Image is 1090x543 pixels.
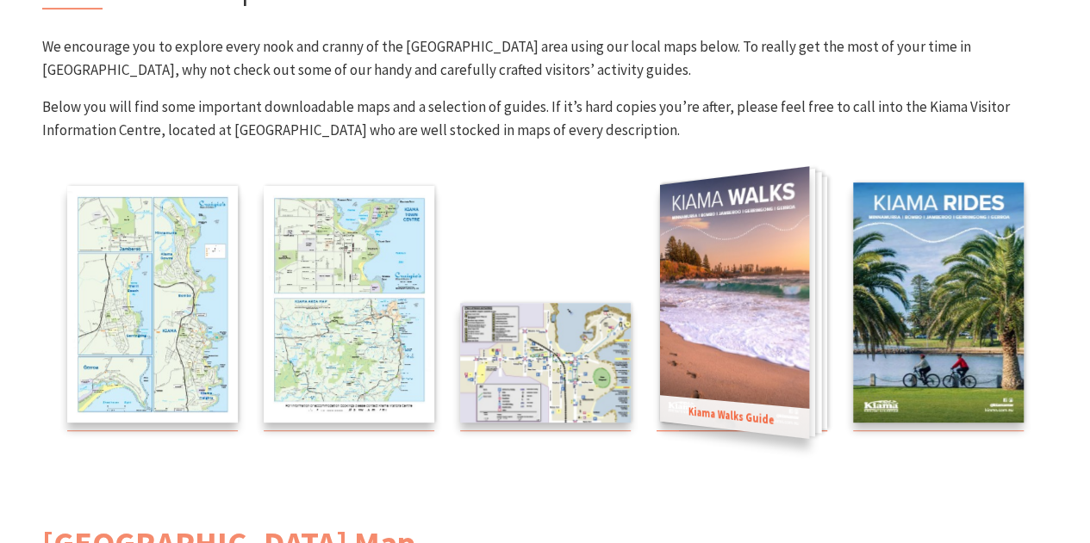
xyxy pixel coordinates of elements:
[659,166,808,438] img: Kiama Walks Guide
[657,182,827,431] a: Kiama Walks GuideKiama Walks Guide
[67,186,238,423] img: Kiama Townships Map
[460,303,631,431] a: Kiama Mobility Map
[264,186,434,430] a: Kiama Regional Map
[460,303,631,423] img: Kiama Mobility Map
[264,186,434,423] img: Kiama Regional Map
[42,35,1049,82] p: We encourage you to explore every nook and cranny of the [GEOGRAPHIC_DATA] area using our local m...
[853,182,1024,423] img: Kiama Cycling Guide
[853,182,1024,431] a: Kiama Cycling Guide
[42,96,1049,142] p: Below you will find some important downloadable maps and a selection of guides. If it’s hard copi...
[659,395,808,438] span: Kiama Walks Guide
[67,186,238,430] a: Kiama Townships Map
